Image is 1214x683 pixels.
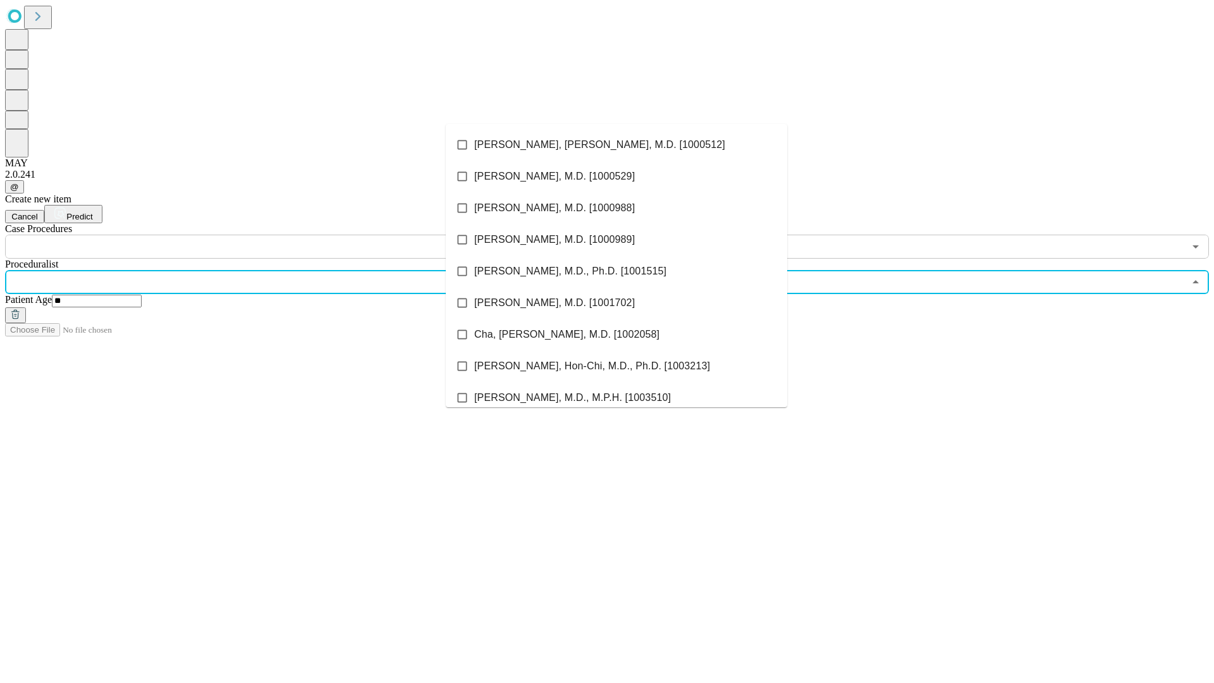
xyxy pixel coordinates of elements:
[11,212,38,221] span: Cancel
[474,232,635,247] span: [PERSON_NAME], M.D. [1000989]
[474,200,635,216] span: [PERSON_NAME], M.D. [1000988]
[474,169,635,184] span: [PERSON_NAME], M.D. [1000529]
[66,212,92,221] span: Predict
[5,157,1209,169] div: MAY
[474,137,725,152] span: [PERSON_NAME], [PERSON_NAME], M.D. [1000512]
[474,359,710,374] span: [PERSON_NAME], Hon-Chi, M.D., Ph.D. [1003213]
[5,294,52,305] span: Patient Age
[474,264,666,279] span: [PERSON_NAME], M.D., Ph.D. [1001515]
[5,169,1209,180] div: 2.0.241
[5,180,24,194] button: @
[5,194,71,204] span: Create new item
[44,205,102,223] button: Predict
[474,390,671,405] span: [PERSON_NAME], M.D., M.P.H. [1003510]
[1187,238,1205,255] button: Open
[1187,273,1205,291] button: Close
[474,327,659,342] span: Cha, [PERSON_NAME], M.D. [1002058]
[474,295,635,311] span: [PERSON_NAME], M.D. [1001702]
[5,210,44,223] button: Cancel
[5,259,58,269] span: Proceduralist
[10,182,19,192] span: @
[5,223,72,234] span: Scheduled Procedure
